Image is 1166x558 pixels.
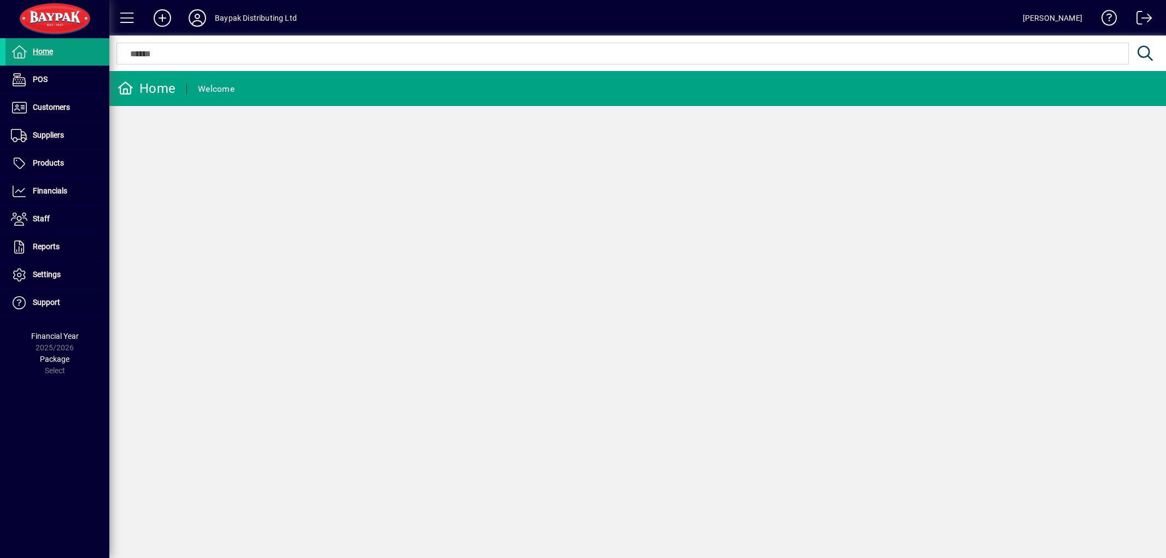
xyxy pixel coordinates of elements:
[5,122,109,149] a: Suppliers
[33,214,50,223] span: Staff
[33,47,53,56] span: Home
[5,94,109,121] a: Customers
[145,8,180,28] button: Add
[33,75,48,84] span: POS
[33,103,70,111] span: Customers
[40,355,69,363] span: Package
[33,158,64,167] span: Products
[5,150,109,177] a: Products
[33,270,61,279] span: Settings
[1128,2,1152,38] a: Logout
[5,66,109,93] a: POS
[33,186,67,195] span: Financials
[118,80,175,97] div: Home
[198,80,235,98] div: Welcome
[31,332,79,340] span: Financial Year
[180,8,215,28] button: Profile
[33,298,60,307] span: Support
[1023,9,1082,27] div: [PERSON_NAME]
[1093,2,1117,38] a: Knowledge Base
[33,242,60,251] span: Reports
[5,261,109,289] a: Settings
[5,205,109,233] a: Staff
[33,131,64,139] span: Suppliers
[5,289,109,316] a: Support
[215,9,297,27] div: Baypak Distributing Ltd
[5,178,109,205] a: Financials
[5,233,109,261] a: Reports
